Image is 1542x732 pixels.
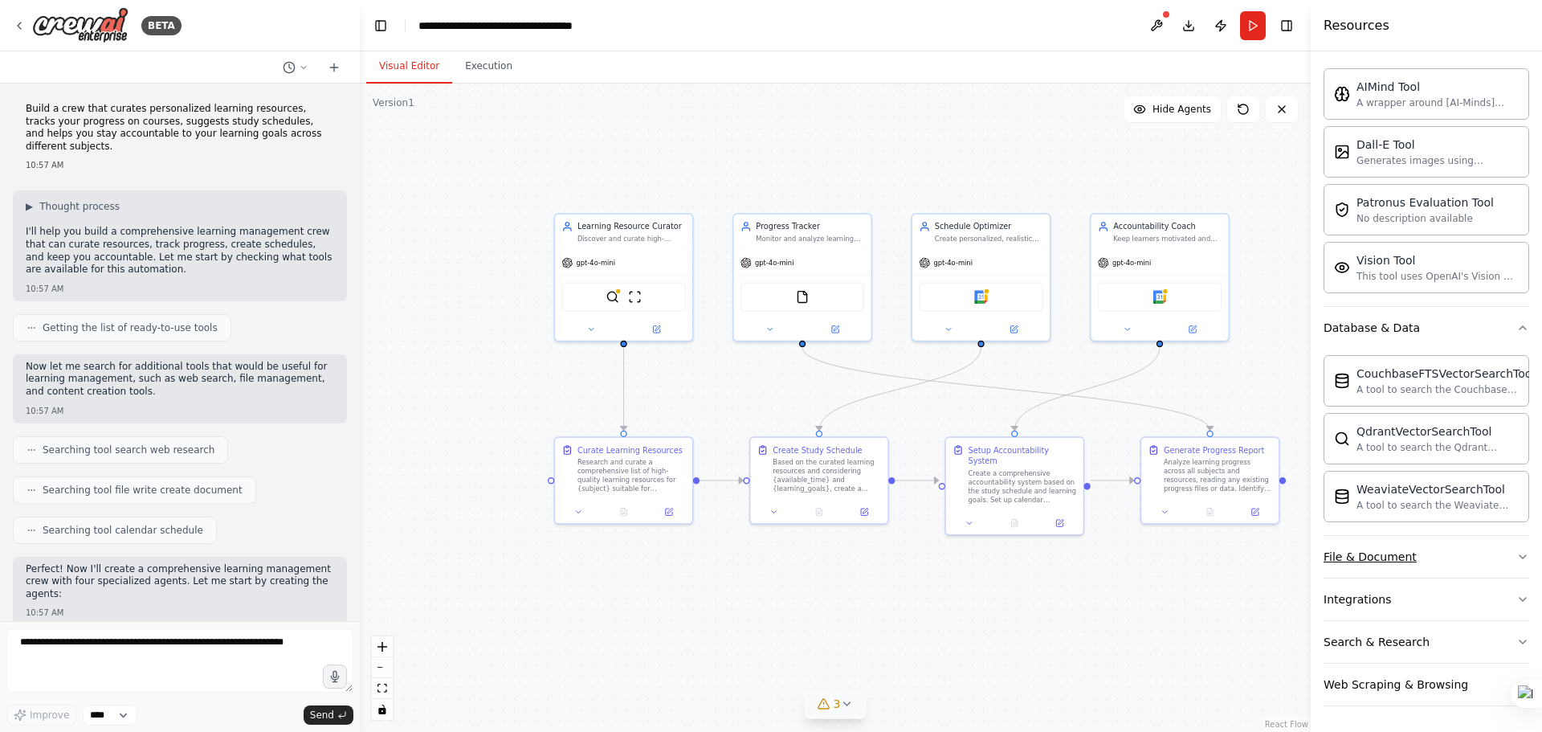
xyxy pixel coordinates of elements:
button: Send [304,705,353,725]
div: Vision Tool [1356,252,1519,268]
div: 10:57 AM [26,159,334,171]
div: Progress Tracker [756,221,864,232]
div: Setup Accountability System [969,444,1077,467]
a: React Flow attribution [1265,720,1308,729]
img: BraveSearchTool [606,290,619,304]
p: I'll help you build a comprehensive learning management crew that can curate resources, track pro... [26,226,334,276]
div: Analyze learning progress across all subjects and resources, reading any existing progress files ... [1164,458,1272,493]
div: Dall-E Tool [1356,137,1519,153]
span: gpt-4o-mini [933,259,973,268]
div: React Flow controls [372,636,393,720]
div: A tool to search the Qdrant database for relevant information on internal documents. [1356,441,1519,454]
button: Switch to previous chat [276,58,315,77]
h4: Resources [1324,16,1389,35]
p: Build a crew that curates personalized learning resources, tracks your progress on courses, sugge... [26,103,334,153]
div: Create Study ScheduleBased on the curated learning resources and considering {available_time} and... [749,436,889,524]
span: Searching tool file write create document [43,484,243,497]
button: No output available [991,517,1038,530]
div: A wrapper around [AI-Minds]([URL][DOMAIN_NAME]). Useful for when you need answers to questions fr... [1356,96,1519,109]
div: QdrantVectorSearchTool [1356,423,1519,440]
div: AIMind Tool [1356,79,1519,95]
span: 3 [834,696,841,712]
div: Research and curate a comprehensive list of high-quality learning resources for {subject} suitabl... [577,458,686,493]
span: Searching tool search web research [43,444,214,456]
img: AIMindTool [1334,86,1350,102]
div: A tool to search the Couchbase database for relevant information on internal documents. [1356,383,1535,396]
div: Generate Progress ReportAnalyze learning progress across all subjects and resources, reading any ... [1140,436,1280,524]
button: fit view [372,678,393,699]
button: No output available [795,505,842,519]
button: Open in side panel [845,505,883,519]
div: Integrations [1324,591,1391,607]
button: No output available [600,505,647,519]
button: zoom out [372,657,393,678]
img: ScrapeWebsiteTool [628,290,642,304]
span: gpt-4o-mini [1112,259,1152,268]
img: VisionTool [1334,260,1350,276]
div: 10:57 AM [26,607,334,619]
button: Open in side panel [803,323,867,337]
div: Generate Progress Report [1164,444,1264,456]
img: Logo [32,7,128,43]
button: Click to speak your automation idea [323,665,347,689]
div: CouchbaseFTSVectorSearchTool [1356,366,1535,382]
div: This tool uses OpenAI's Vision API to describe the contents of an image. [1356,270,1519,283]
button: Execution [452,50,525,84]
button: Hide Agents [1124,96,1221,122]
div: Patronus Evaluation Tool [1356,194,1494,211]
div: Setup Accountability SystemCreate a comprehensive accountability system based on the study schedu... [944,436,1084,535]
button: Open in side panel [1161,323,1224,337]
div: Discover and curate high-quality, personalized learning resources for {subject} based on {learnin... [577,235,686,243]
button: File & Document [1324,536,1529,578]
img: FileReadTool [796,290,810,304]
div: Web Scraping & Browsing [1324,677,1468,693]
button: Start a new chat [321,58,347,77]
button: Web Scraping & Browsing [1324,664,1529,705]
g: Edge from 60557bb8-3cd3-48c2-8260-5a07a0a4eebc to c23107bb-4acf-4a73-96e9-2f083b872154 [797,347,1215,431]
span: Send [310,709,334,722]
div: AI & Machine Learning [1324,62,1529,306]
div: Learning Resource Curator [577,221,686,232]
g: Edge from 33df8af5-b963-44ca-8962-9fdc54e31f19 to ce4493e6-f6f5-4c00-abc8-d1f87ed02152 [814,347,987,431]
div: No description available [1356,212,1494,225]
div: Curate Learning Resources [577,444,683,456]
div: Database & Data [1324,349,1529,535]
img: CouchbaseFTSVectorSearchTool [1334,373,1350,389]
div: Keep learners motivated and accountable to their {learning_goals} by providing encouragement, tra... [1113,235,1222,243]
g: Edge from 5679cbf5-f7c9-45a9-887d-2462b5891841 to 5fbdff13-b6e4-4693-add6-4d3fa18bf076 [618,347,630,431]
div: Monitor and analyze learning progress across {subject} courses and materials, identifying complet... [756,235,864,243]
div: File & Document [1324,549,1417,565]
button: Open in side panel [625,323,688,337]
button: Open in side panel [1236,505,1275,519]
button: Open in side panel [982,323,1046,337]
nav: breadcrumb [418,18,599,34]
div: WeaviateVectorSearchTool [1356,481,1519,497]
button: Search & Research [1324,621,1529,663]
span: gpt-4o-mini [755,259,794,268]
button: zoom in [372,636,393,657]
div: 10:57 AM [26,405,334,417]
div: Learning Resource CuratorDiscover and curate high-quality, personalized learning resources for {s... [554,213,694,341]
p: Now let me search for additional tools that would be useful for learning management, such as web ... [26,361,334,399]
g: Edge from b80f3e6c-d074-4ee7-8e31-b1344a2d16de to c23107bb-4acf-4a73-96e9-2f083b872154 [1091,475,1134,486]
div: Database & Data [1324,320,1420,336]
g: Edge from ce4493e6-f6f5-4c00-abc8-d1f87ed02152 to b80f3e6c-d074-4ee7-8e31-b1344a2d16de [895,475,938,486]
div: BETA [141,16,182,35]
div: Generates images using OpenAI's Dall-E model. [1356,154,1519,167]
div: 10:57 AM [26,283,334,295]
span: gpt-4o-mini [576,259,615,268]
div: Accountability CoachKeep learners motivated and accountable to their {learning_goals} by providin... [1090,213,1230,341]
button: 3 [805,689,867,719]
img: DallETool [1334,144,1350,160]
div: Create Study Schedule [773,444,862,456]
button: Hide left sidebar [369,14,392,37]
button: Open in side panel [1040,517,1079,530]
g: Edge from 081d2a9c-81c9-4a79-a70f-f62f7420b64c to b80f3e6c-d074-4ee7-8e31-b1344a2d16de [1009,347,1165,431]
div: Based on the curated learning resources and considering {available_time} and {learning_goals}, cr... [773,458,881,493]
img: WeaviateVectorSearchTool [1334,489,1350,505]
div: Progress TrackerMonitor and analyze learning progress across {subject} courses and materials, ide... [732,213,872,341]
div: Search & Research [1324,634,1430,650]
button: toggle interactivity [372,699,393,720]
img: Google Calendar [974,290,988,304]
span: Getting the list of ready-to-use tools [43,321,218,334]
